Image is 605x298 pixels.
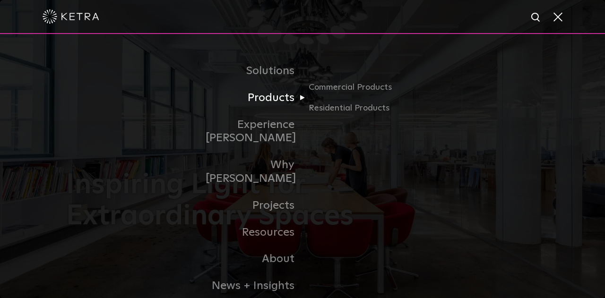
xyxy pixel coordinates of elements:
a: Experience [PERSON_NAME] [206,111,302,152]
a: Products [206,85,302,111]
a: Resources [206,219,302,246]
a: Projects [206,192,302,219]
a: Commercial Products [309,81,399,102]
img: ketra-logo-2019-white [43,9,99,24]
a: About [206,246,302,272]
a: Residential Products [309,102,399,115]
a: Solutions [206,58,302,85]
img: search icon [530,12,542,24]
a: Why [PERSON_NAME] [206,152,302,192]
